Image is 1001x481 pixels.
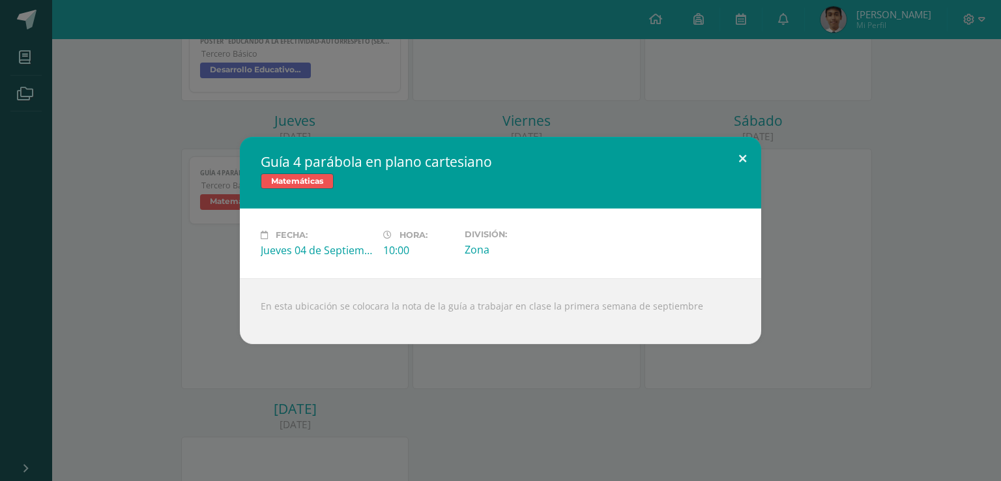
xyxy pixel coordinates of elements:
[383,243,454,257] div: 10:00
[465,242,577,257] div: Zona
[240,278,761,344] div: En esta ubicación se colocara la nota de la guía a trabajar en clase la primera semana de septiembre
[276,230,308,240] span: Fecha:
[261,153,740,171] h2: Guía 4 parábola en plano cartesiano
[261,173,334,189] span: Matemáticas
[399,230,428,240] span: Hora:
[724,137,761,181] button: Close (Esc)
[261,243,373,257] div: Jueves 04 de Septiembre
[465,229,577,239] label: División:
